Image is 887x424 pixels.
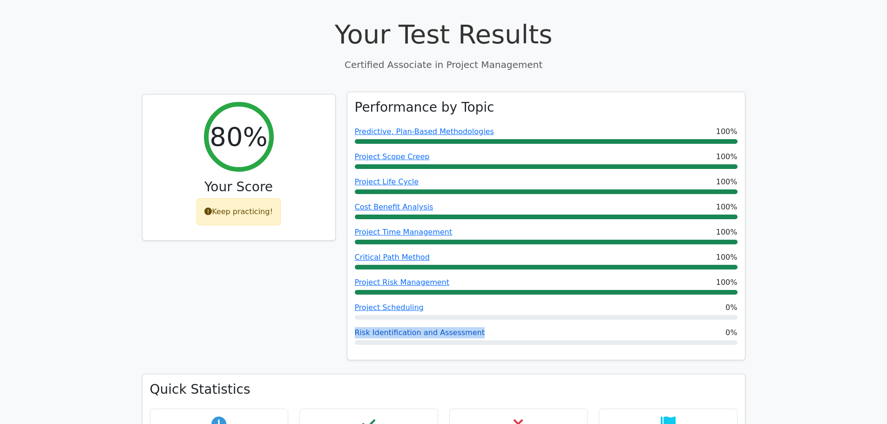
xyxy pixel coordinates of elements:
span: 100% [716,277,738,288]
h3: Your Score [150,179,328,195]
span: 0% [725,302,737,313]
a: Critical Path Method [355,253,430,262]
a: Project Life Cycle [355,177,419,186]
span: 100% [716,151,738,162]
p: Certified Associate in Project Management [142,58,745,72]
a: Risk Identification and Assessment [355,328,485,337]
span: 100% [716,252,738,263]
span: 100% [716,202,738,213]
h3: Quick Statistics [150,382,738,397]
span: 100% [716,126,738,137]
a: Project Scheduling [355,303,424,312]
a: Predictive, Plan-Based Methodologies [355,127,494,136]
span: 0% [725,327,737,338]
span: 100% [716,176,738,188]
a: Project Time Management [355,228,452,236]
h2: 80% [210,121,267,152]
h1: Your Test Results [142,19,745,50]
a: Project Risk Management [355,278,449,287]
span: 100% [716,227,738,238]
a: Cost Benefit Analysis [355,202,433,211]
a: Project Scope Creep [355,152,430,161]
div: Keep practicing! [196,198,281,225]
h3: Performance by Topic [355,100,494,115]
